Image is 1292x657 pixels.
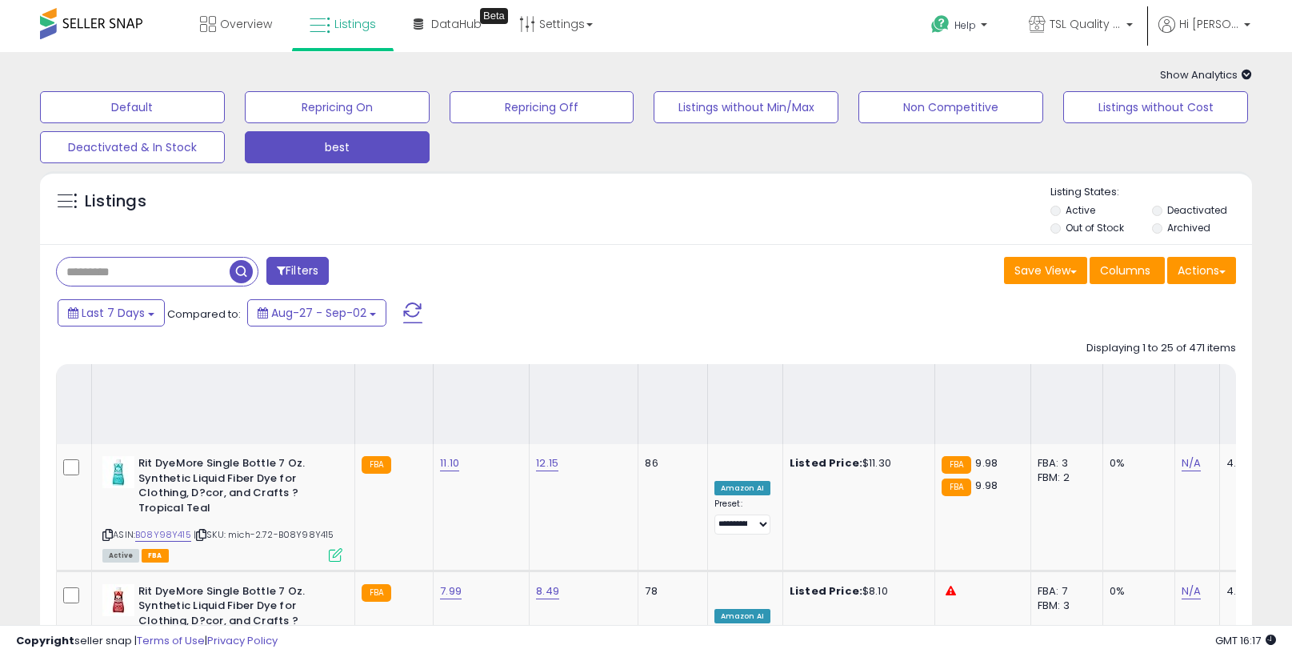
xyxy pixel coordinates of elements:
a: Privacy Policy [207,633,278,648]
button: Actions [1167,257,1236,284]
span: TSL Quality Products [1050,16,1122,32]
div: FBM: 2 [1038,471,1090,485]
span: | SKU: mich-2.72-B08Y98Y415 [194,528,334,541]
button: Save View [1004,257,1087,284]
div: 4.15 [1226,456,1282,471]
button: Aug-27 - Sep-02 [247,299,386,326]
span: 9.98 [975,478,998,493]
div: ASIN: [102,456,342,560]
small: FBA [942,456,971,474]
div: 78 [645,584,694,599]
i: Get Help [930,14,950,34]
div: $8.10 [790,584,922,599]
img: 41tg1CldM7L._SL40_.jpg [102,456,134,488]
strong: Copyright [16,633,74,648]
div: Preset: [714,499,770,535]
span: Overview [220,16,272,32]
div: 86 [645,456,694,471]
small: FBA [362,584,391,602]
div: Displaying 1 to 25 of 471 items [1086,341,1236,356]
b: Listed Price: [790,455,862,471]
small: FBA [942,479,971,496]
button: best [245,131,430,163]
div: $11.30 [790,456,922,471]
a: 7.99 [440,583,462,599]
button: Repricing On [245,91,430,123]
span: 9.98 [975,455,998,471]
a: 12.15 [536,455,558,471]
div: FBA: 7 [1038,584,1090,599]
a: 11.10 [440,455,459,471]
span: Hi [PERSON_NAME] [1179,16,1239,32]
label: Active [1066,203,1095,217]
a: N/A [1182,455,1201,471]
div: Tooltip anchor [480,8,508,24]
a: B08Y98Y415 [135,528,191,542]
button: Filters [266,257,329,285]
img: 41vC73nZ2WL._SL40_.jpg [102,584,134,616]
button: Listings without Cost [1063,91,1248,123]
div: 4.15 [1226,584,1282,599]
small: FBA [362,456,391,474]
span: DataHub [431,16,482,32]
div: FBA: 3 [1038,456,1090,471]
span: All listings currently available for purchase on Amazon [102,549,139,563]
div: 0% [1110,584,1162,599]
div: FBM: 3 [1038,599,1090,613]
button: Default [40,91,225,123]
a: 8.49 [536,583,559,599]
div: seller snap | | [16,634,278,649]
span: Listings [334,16,376,32]
button: Last 7 Days [58,299,165,326]
span: Columns [1100,262,1150,278]
h5: Listings [85,190,146,213]
div: Amazon AI [714,481,770,495]
span: Show Analytics [1160,67,1252,82]
b: Listed Price: [790,583,862,599]
div: 0% [1110,456,1162,471]
span: Aug-27 - Sep-02 [271,305,366,321]
span: FBA [142,549,169,563]
label: Out of Stock [1066,221,1124,234]
p: Listing States: [1050,185,1252,200]
a: N/A [1182,583,1201,599]
b: Rit DyeMore Single Bottle 7 Oz. Synthetic Liquid Fiber Dye for Clothing, D?cor, and Crafts ? Raci... [138,584,333,647]
b: Rit DyeMore Single Bottle 7 Oz. Synthetic Liquid Fiber Dye for Clothing, D?cor, and Crafts ? Trop... [138,456,333,519]
button: Deactivated & In Stock [40,131,225,163]
span: Compared to: [167,306,241,322]
button: Columns [1090,257,1165,284]
button: Non Competitive [858,91,1043,123]
a: Terms of Use [137,633,205,648]
a: Hi [PERSON_NAME] [1158,16,1250,52]
span: 2025-09-13 16:17 GMT [1215,633,1276,648]
div: Amazon AI [714,609,770,623]
button: Listings without Min/Max [654,91,838,123]
a: Help [918,2,1003,52]
span: Help [954,18,976,32]
button: Repricing Off [450,91,634,123]
label: Deactivated [1167,203,1227,217]
span: Last 7 Days [82,305,145,321]
label: Archived [1167,221,1210,234]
